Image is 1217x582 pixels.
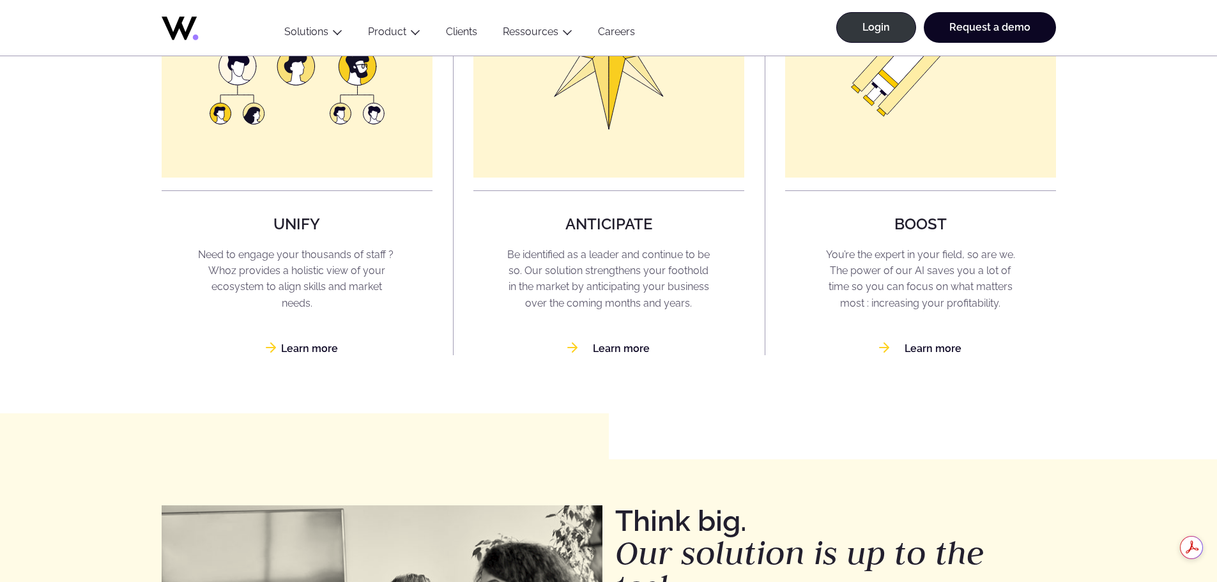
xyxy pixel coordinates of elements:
[565,215,652,233] strong: Anticipate
[836,12,916,43] a: Login
[175,247,419,311] p: Need to engage your thousands of staff ? Whoz provides a holistic view of your ecosystem to align...
[567,342,650,355] a: Learn more
[433,26,490,43] a: Clients
[487,247,731,311] p: Be identified as a leader and continue to be so. Our solution strengthens your foothold in the ma...
[879,342,961,355] a: Learn more
[894,215,947,233] strong: Boost
[1133,498,1199,564] iframe: Chatbot
[585,26,648,43] a: Careers
[490,26,585,43] button: Ressources
[924,12,1056,43] a: Request a demo
[273,215,320,233] strong: Unify
[272,26,355,43] button: Solutions
[355,26,433,43] button: Product
[368,26,406,38] a: Product
[503,26,558,38] a: Ressources
[799,247,1043,311] p: You’re the expert in your field, so are we. The power of our AI saves you a lot of time so you ca...
[256,342,338,355] a: Learn more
